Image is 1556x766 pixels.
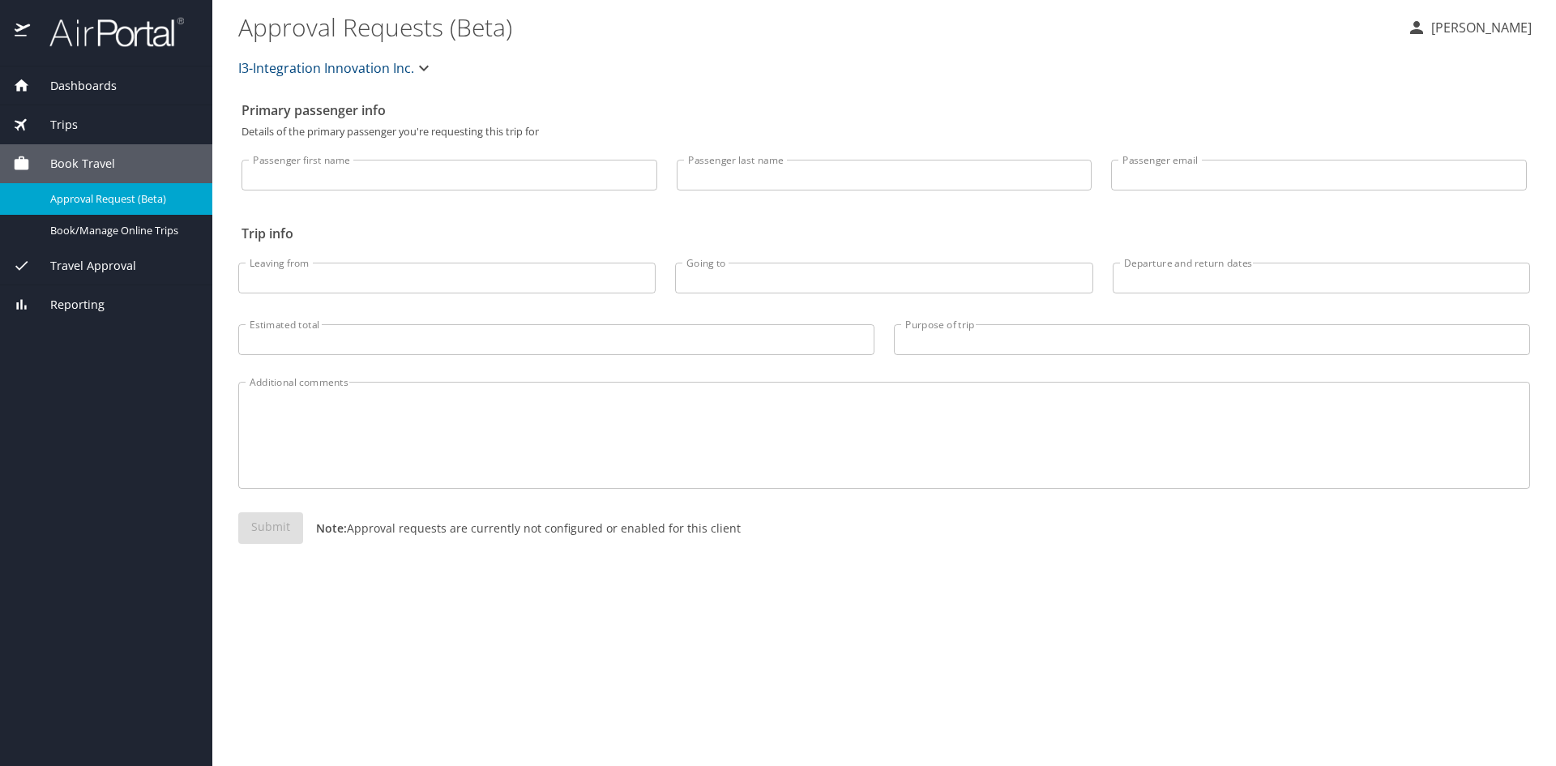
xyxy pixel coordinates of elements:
span: I3-Integration Innovation Inc. [238,57,414,79]
img: icon-airportal.png [15,16,32,48]
h2: Trip info [242,220,1527,246]
span: Travel Approval [30,257,136,275]
span: Reporting [30,296,105,314]
p: Approval requests are currently not configured or enabled for this client [303,520,741,537]
img: airportal-logo.png [32,16,184,48]
span: Dashboards [30,77,117,95]
span: Book/Manage Online Trips [50,223,193,238]
span: Trips [30,116,78,134]
p: [PERSON_NAME] [1426,18,1532,37]
span: Book Travel [30,155,115,173]
button: [PERSON_NAME] [1400,13,1538,42]
h2: Primary passenger info [242,97,1527,123]
h1: Approval Requests (Beta) [238,2,1394,52]
p: Details of the primary passenger you're requesting this trip for [242,126,1527,137]
span: Approval Request (Beta) [50,191,193,207]
button: I3-Integration Innovation Inc. [232,52,440,84]
strong: Note: [316,520,347,536]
